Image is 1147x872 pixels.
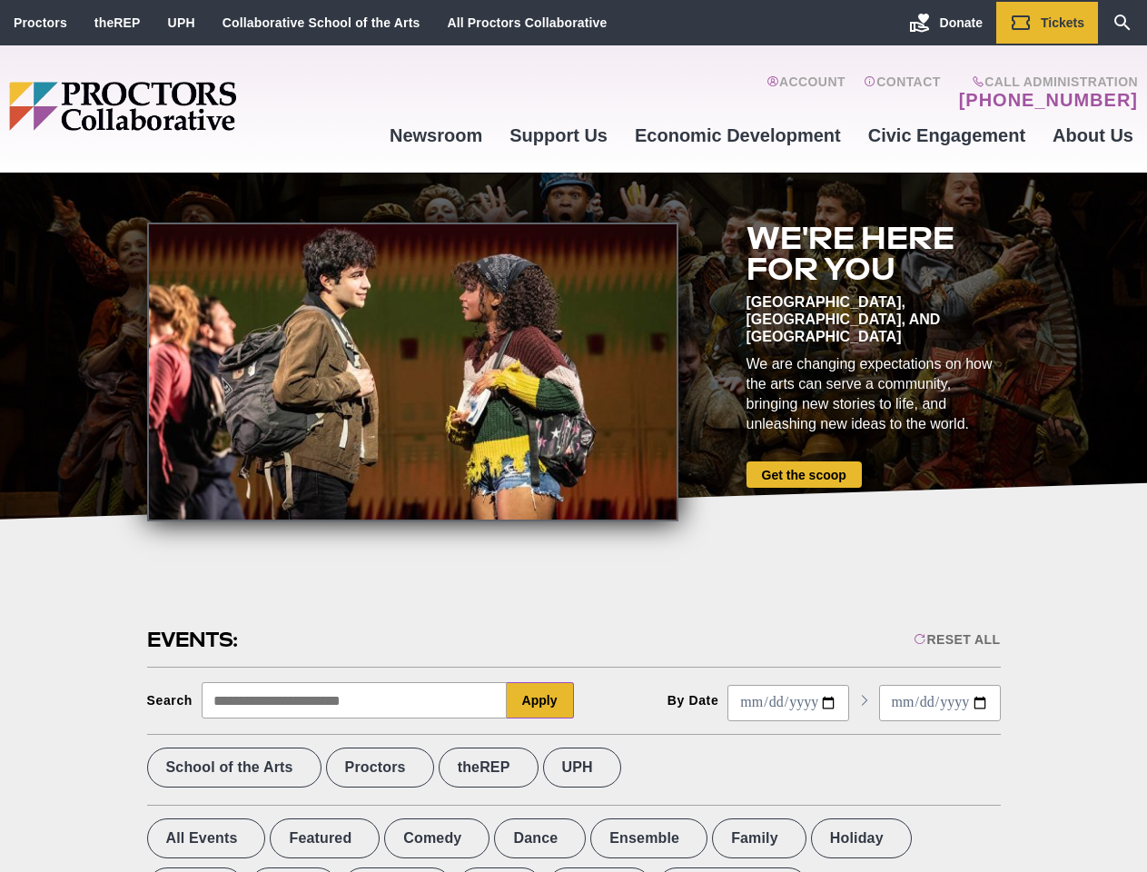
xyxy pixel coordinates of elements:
img: Proctors logo [9,82,376,131]
a: Economic Development [621,111,855,160]
a: Collaborative School of the Arts [222,15,420,30]
a: Account [766,74,845,111]
a: UPH [168,15,195,30]
a: [PHONE_NUMBER] [959,89,1138,111]
a: Get the scoop [747,461,862,488]
div: [GEOGRAPHIC_DATA], [GEOGRAPHIC_DATA], and [GEOGRAPHIC_DATA] [747,293,1001,345]
a: Support Us [496,111,621,160]
a: Donate [895,2,996,44]
a: Tickets [996,2,1098,44]
label: Proctors [326,748,434,788]
h2: Events: [147,626,241,654]
label: Comedy [384,818,489,858]
a: Civic Engagement [855,111,1039,160]
label: theREP [439,748,539,788]
a: theREP [94,15,141,30]
h2: We're here for you [747,223,1001,284]
label: Dance [494,818,586,858]
a: Proctors [14,15,67,30]
span: Donate [940,15,983,30]
a: Search [1098,2,1147,44]
a: All Proctors Collaborative [447,15,607,30]
label: Featured [270,818,380,858]
div: We are changing expectations on how the arts can serve a community, bringing new stories to life,... [747,354,1001,434]
span: Tickets [1041,15,1084,30]
div: Reset All [914,632,1000,647]
button: Apply [507,682,574,718]
a: Newsroom [376,111,496,160]
label: All Events [147,818,266,858]
label: School of the Arts [147,748,321,788]
div: By Date [667,693,719,708]
label: Ensemble [590,818,707,858]
label: Holiday [811,818,912,858]
a: About Us [1039,111,1147,160]
label: Family [712,818,806,858]
span: Call Administration [954,74,1138,89]
a: Contact [864,74,941,111]
div: Search [147,693,193,708]
label: UPH [543,748,621,788]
